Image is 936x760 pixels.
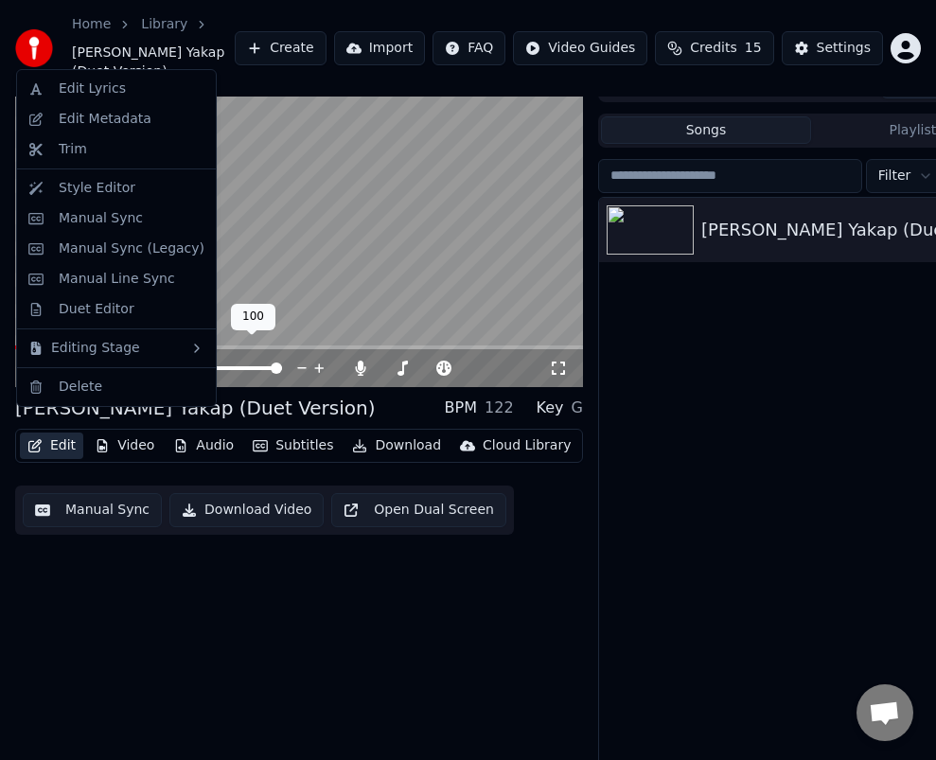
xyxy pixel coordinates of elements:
button: Download Video [169,493,324,527]
button: Manual Sync [23,493,162,527]
div: Open chat [857,684,913,741]
span: 15 [745,39,762,58]
button: Audio [166,433,241,459]
div: Delete [59,378,102,397]
span: [PERSON_NAME] Yakap (Duet Version) [72,44,235,81]
button: Import [334,31,425,65]
nav: breadcrumb [72,15,235,81]
button: Songs [601,116,811,144]
button: FAQ [433,31,505,65]
div: 122 [485,397,514,419]
button: Credits15 [655,31,773,65]
span: Credits [690,39,736,58]
div: Edit Lyrics [59,80,126,98]
div: Settings [817,39,871,58]
button: Subtitles [245,433,341,459]
button: Download [344,433,449,459]
div: Manual Line Sync [59,270,175,289]
div: Editing Stage [21,333,212,363]
div: Manual Sync (Legacy) [59,239,204,258]
div: Trim [59,140,87,159]
a: Home [72,15,111,34]
div: Cloud Library [483,436,571,455]
button: Create [235,31,327,65]
div: Style Editor [59,179,135,198]
div: Key [537,397,564,419]
div: Edit Metadata [59,110,151,129]
button: Open Dual Screen [331,493,506,527]
div: [PERSON_NAME] Yakap (Duet Version) [15,395,375,421]
span: Filter [878,167,911,186]
div: Manual Sync [59,209,143,228]
button: Video [87,433,162,459]
div: 100 [231,304,275,330]
div: Duet Editor [59,300,134,319]
img: youka [15,29,53,67]
button: Settings [782,31,883,65]
div: G [572,397,583,419]
div: BPM [445,397,477,419]
button: Edit [20,433,83,459]
button: Video Guides [513,31,647,65]
a: Library [141,15,187,34]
